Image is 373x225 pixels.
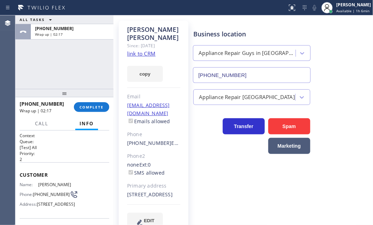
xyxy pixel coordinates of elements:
p: 2 [20,156,109,162]
span: Available | 1h 6min [336,8,369,13]
button: COMPLETE [74,102,109,112]
span: [PHONE_NUMBER] [20,100,64,107]
span: Wrap up | 02:17 [20,108,51,114]
span: Ext: 0 [172,140,183,146]
button: ALL TASKS [15,15,59,24]
span: COMPLETE [80,105,104,110]
input: SMS allowed [129,170,133,175]
a: link to CRM [127,50,156,57]
button: copy [127,66,163,82]
span: [PHONE_NUMBER] [33,192,70,197]
div: Primary address [127,182,180,190]
div: none [127,161,180,177]
span: Name: [20,182,38,187]
h2: Priority: [20,150,109,156]
span: [PHONE_NUMBER] [35,26,74,31]
input: Phone Number [193,67,310,83]
button: Mute [310,3,319,13]
button: Transfer [223,118,265,134]
div: Business location [193,29,310,39]
span: Ext: 0 [139,161,151,168]
button: Spam [268,118,310,134]
input: Emails allowed [129,119,133,123]
h2: Queue: [20,139,109,145]
button: Marketing [268,138,310,154]
div: Appliance Repair [GEOGRAPHIC_DATA] [199,93,295,101]
span: Call [35,120,48,127]
span: [STREET_ADDRESS] [37,202,75,207]
span: Info [80,120,94,127]
div: Since: [DATE] [127,42,180,50]
span: ALL TASKS [20,17,45,22]
button: Call [31,117,53,131]
a: [EMAIL_ADDRESS][DOMAIN_NAME] [127,102,170,117]
p: [Test] All [20,145,109,150]
div: [STREET_ADDRESS] [127,191,180,199]
button: Info [75,117,98,131]
span: Wrap up | 02:17 [35,32,63,37]
label: SMS allowed [127,169,165,176]
span: Customer [20,171,109,178]
span: Phone: [20,192,33,197]
span: EDIT [144,218,154,223]
div: Phone2 [127,152,180,160]
div: [PERSON_NAME] [PERSON_NAME] [127,26,180,42]
h1: Context [20,133,109,139]
a: [PHONE_NUMBER] [127,140,172,146]
div: Email [127,93,180,101]
span: Address: [20,202,37,207]
label: Emails allowed [127,118,170,125]
div: Phone [127,131,180,139]
span: [PERSON_NAME] [38,182,73,187]
div: Appliance Repair Guys in [GEOGRAPHIC_DATA] [199,49,296,57]
div: [PERSON_NAME] [336,2,371,8]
